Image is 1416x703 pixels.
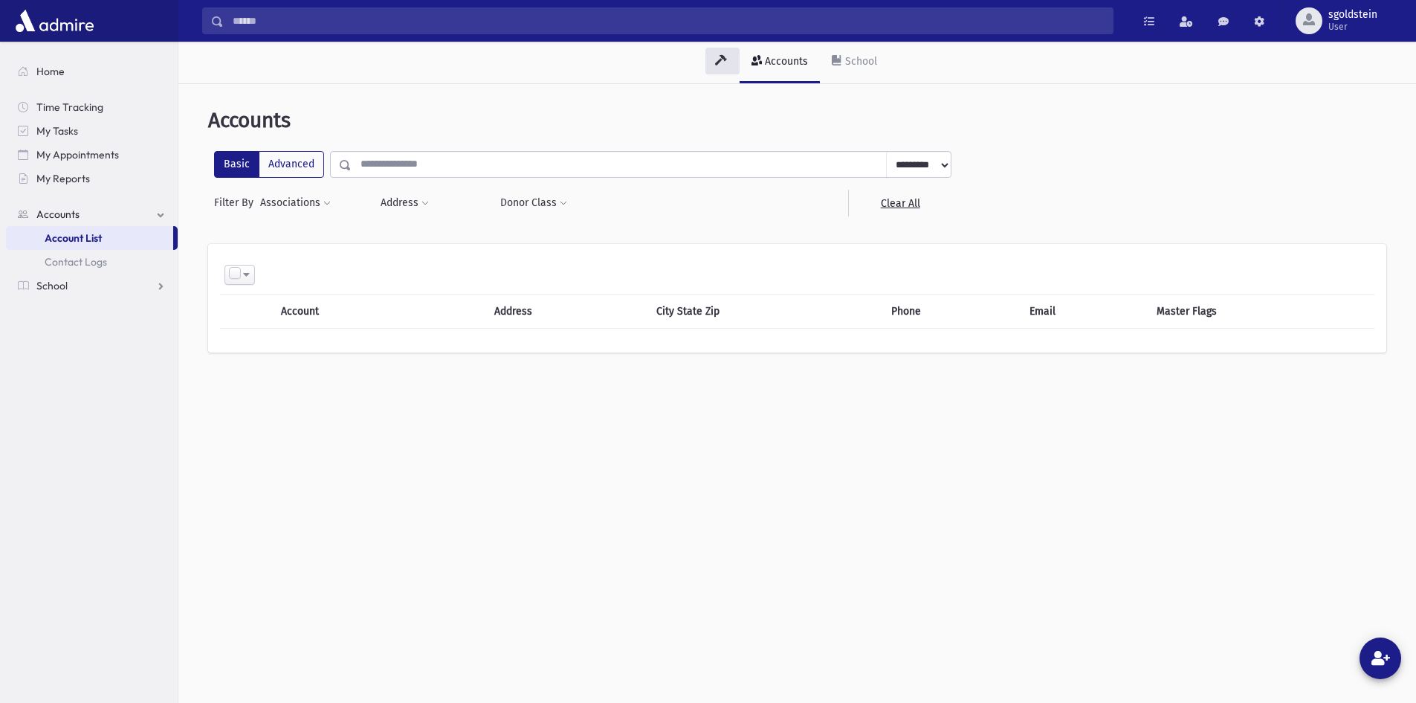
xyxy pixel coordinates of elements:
th: City State Zip [647,294,882,328]
span: My Tasks [36,124,78,138]
a: Account List [6,226,173,250]
th: Account [272,294,434,328]
div: Accounts [762,55,808,68]
span: Filter By [214,195,259,211]
span: User [1328,21,1377,33]
label: Basic [214,151,259,178]
span: Time Tracking [36,100,103,114]
span: School [36,279,68,292]
a: My Tasks [6,119,178,143]
span: My Appointments [36,148,119,161]
button: Associations [259,190,332,216]
div: FilterModes [214,151,324,178]
a: Accounts [740,42,820,83]
label: Advanced [259,151,324,178]
a: Home [6,60,178,83]
span: Home [36,65,65,78]
th: Email [1021,294,1148,328]
th: Address [485,294,647,328]
span: Accounts [36,208,80,221]
a: School [6,274,178,298]
img: AdmirePro [12,6,97,36]
th: Master Flags [1148,294,1374,328]
a: Accounts [6,202,178,226]
a: My Appointments [6,143,178,167]
span: Account List [45,231,102,245]
a: Clear All [848,190,951,216]
button: Donor Class [500,190,568,216]
a: Contact Logs [6,250,178,274]
a: Time Tracking [6,95,178,119]
span: My Reports [36,172,90,185]
button: Address [380,190,430,216]
th: Phone [882,294,1021,328]
a: My Reports [6,167,178,190]
span: Accounts [208,108,291,132]
span: sgoldstein [1328,9,1377,21]
input: Search [224,7,1113,34]
a: School [820,42,889,83]
span: Contact Logs [45,255,107,269]
div: School [842,55,877,68]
